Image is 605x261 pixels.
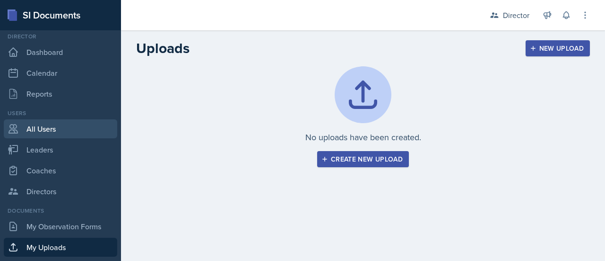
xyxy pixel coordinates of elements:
a: My Uploads [4,238,117,257]
button: New Upload [526,40,590,56]
div: New Upload [532,45,584,52]
div: Users [4,109,117,117]
h2: Uploads [136,40,190,57]
a: Dashboard [4,43,117,62]
a: My Observation Forms [4,217,117,236]
div: Create new upload [323,155,403,163]
a: All Users [4,119,117,138]
div: Director [503,9,529,21]
div: Director [4,32,117,41]
div: Documents [4,207,117,215]
a: Calendar [4,63,117,82]
button: Create new upload [317,151,409,167]
p: No uploads have been created. [305,131,421,144]
a: Leaders [4,140,117,159]
a: Coaches [4,161,117,180]
a: Reports [4,84,117,103]
a: Directors [4,182,117,201]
